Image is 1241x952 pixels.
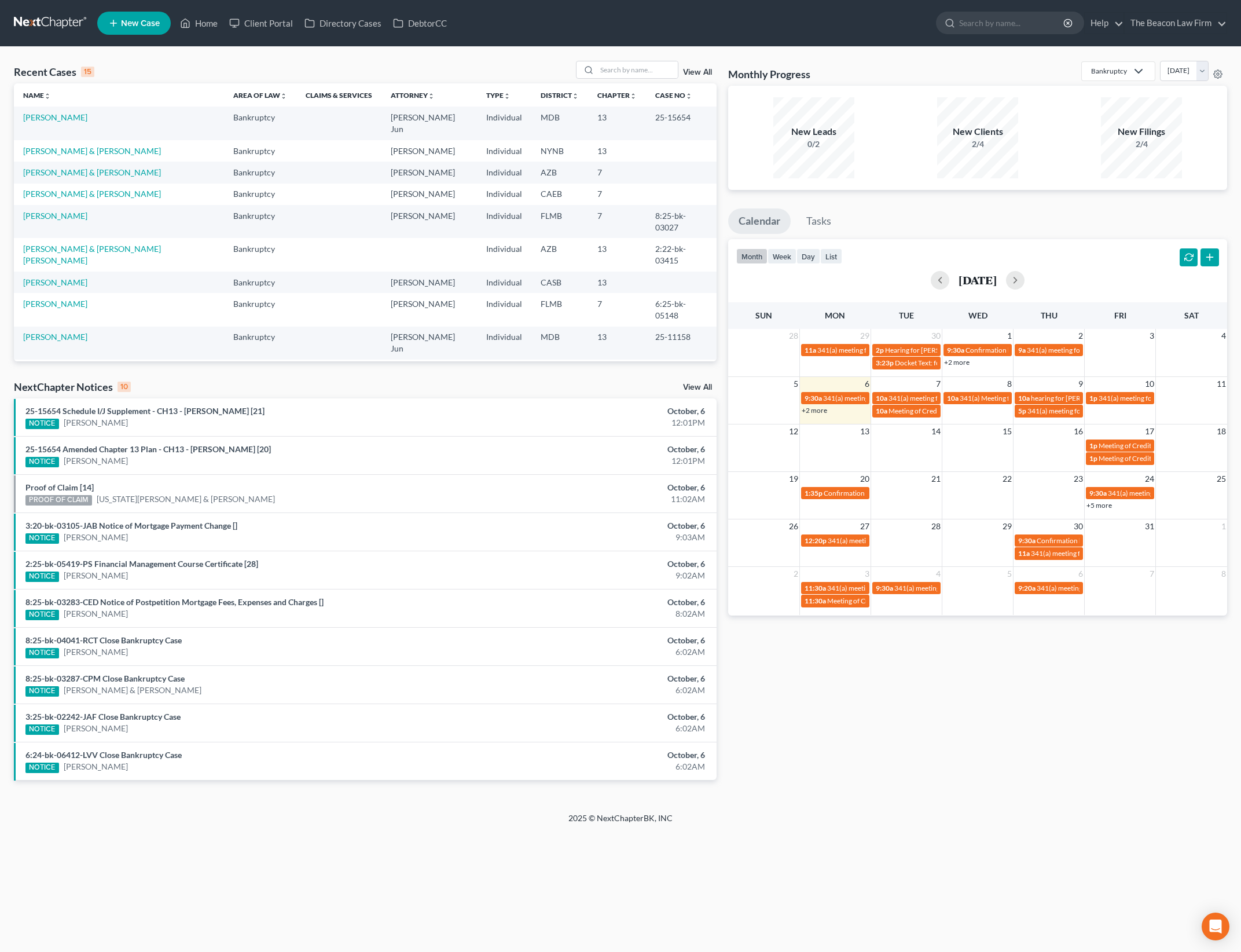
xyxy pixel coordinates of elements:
td: Individual [477,293,531,326]
span: 11a [1018,549,1030,558]
a: [PERSON_NAME] [64,761,128,772]
td: FLMB [531,293,588,326]
span: 9:30a [805,394,822,402]
td: Individual [477,238,531,271]
span: 9 [1077,377,1084,391]
a: Districtunfold_more [541,91,579,100]
a: [PERSON_NAME] [64,723,128,734]
a: [PERSON_NAME] & [PERSON_NAME] [64,684,201,696]
a: [PERSON_NAME] [23,211,87,221]
td: 25-11158 [646,327,717,360]
td: Individual [477,184,531,205]
input: Search by name... [959,12,1065,34]
div: October, 6 [486,405,705,417]
a: Attorneyunfold_more [391,91,435,100]
div: Open Intercom Messenger [1202,913,1229,940]
span: 341(a) meeting for [PERSON_NAME] [1099,394,1210,402]
span: 17 [1144,424,1155,438]
span: 7 [935,377,942,391]
div: 10 [118,382,131,392]
a: 6:24-bk-06412-LVV Close Bankruptcy Case [25,750,182,760]
span: 11:30a [805,584,826,592]
div: 12:01PM [486,417,705,429]
a: [PERSON_NAME] [64,417,128,429]
a: Home [174,13,223,34]
div: October, 6 [486,444,705,455]
span: 341(a) meeting for [PERSON_NAME] [1108,489,1220,497]
td: Individual [477,205,531,238]
span: 20 [859,472,871,486]
a: 8:25-bk-03287-CPM Close Bankruptcy Case [25,673,185,683]
a: [PERSON_NAME] [64,608,128,620]
div: NOTICE [25,686,59,697]
span: 6 [864,377,871,391]
span: 9:30a [947,346,964,354]
td: [PERSON_NAME] [381,140,477,162]
a: 3:20-bk-03105-JAB Notice of Mortgage Payment Change [] [25,521,237,530]
div: October, 6 [486,711,705,723]
div: 6:02AM [486,684,705,696]
a: 2:25-bk-05419-PS Financial Management Course Certificate [28] [25,559,258,569]
th: Claims & Services [296,83,381,107]
span: 25 [1216,472,1227,486]
a: Case Nounfold_more [655,91,692,100]
span: 5 [1006,567,1013,581]
div: 15 [81,67,94,77]
i: unfold_more [428,93,435,100]
span: 1p [1089,454,1097,463]
span: Confirmation hearing for [PERSON_NAME] & [PERSON_NAME] [965,346,1158,354]
span: Thu [1041,310,1058,320]
td: [PERSON_NAME] [381,205,477,238]
a: [PERSON_NAME] [64,570,128,581]
a: Nameunfold_more [23,91,51,100]
span: 10a [1018,394,1030,402]
td: 13 [588,327,646,360]
span: 341(a) meeting for [PERSON_NAME] & [PERSON_NAME] [823,394,996,402]
div: 2/4 [937,138,1018,150]
span: 341(a) meeting for [PERSON_NAME] & [PERSON_NAME] [888,394,1062,402]
a: [PERSON_NAME] [64,532,128,543]
td: AZB [531,238,588,271]
a: [US_STATE][PERSON_NAME] & [PERSON_NAME] [97,493,275,505]
td: MDB [531,107,588,140]
span: 8 [1006,377,1013,391]
a: Client Portal [223,13,299,34]
a: [PERSON_NAME] [23,112,87,122]
td: 6:25-bk-05148 [646,293,717,326]
td: CASB [531,272,588,293]
span: 2p [876,346,884,354]
div: NOTICE [25,610,59,620]
td: [PERSON_NAME] [381,162,477,183]
span: 10 [1144,377,1155,391]
a: [PERSON_NAME] [23,277,87,287]
td: 2:22-bk-03415 [646,238,717,271]
span: 15 [1001,424,1013,438]
div: October, 6 [486,596,705,608]
td: NJB [531,360,588,381]
div: October, 6 [486,673,705,684]
span: 1p [1089,441,1097,450]
div: October, 6 [486,558,705,570]
td: Individual [477,327,531,360]
span: 8 [1220,567,1227,581]
div: October, 6 [486,635,705,646]
a: 3:25-bk-02242-JAF Close Bankruptcy Case [25,712,181,722]
div: NOTICE [25,572,59,582]
a: View All [683,383,712,391]
span: 9:30a [876,584,893,592]
a: Typeunfold_more [486,91,511,100]
span: Mon [825,310,845,320]
div: NOTICE [25,724,59,735]
span: 341(a) meeting for [PERSON_NAME] [1027,407,1139,415]
span: 21 [930,472,942,486]
div: New Filings [1101,125,1182,138]
div: New Clients [937,125,1018,138]
a: +5 more [1086,501,1112,510]
span: 1 [1220,519,1227,533]
a: Calendar [728,208,791,234]
span: 13 [859,424,871,438]
span: 341(a) meeting for [PERSON_NAME] [817,346,929,354]
td: 25-15654 [646,107,717,140]
i: unfold_more [504,93,511,100]
span: 5 [792,377,799,391]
